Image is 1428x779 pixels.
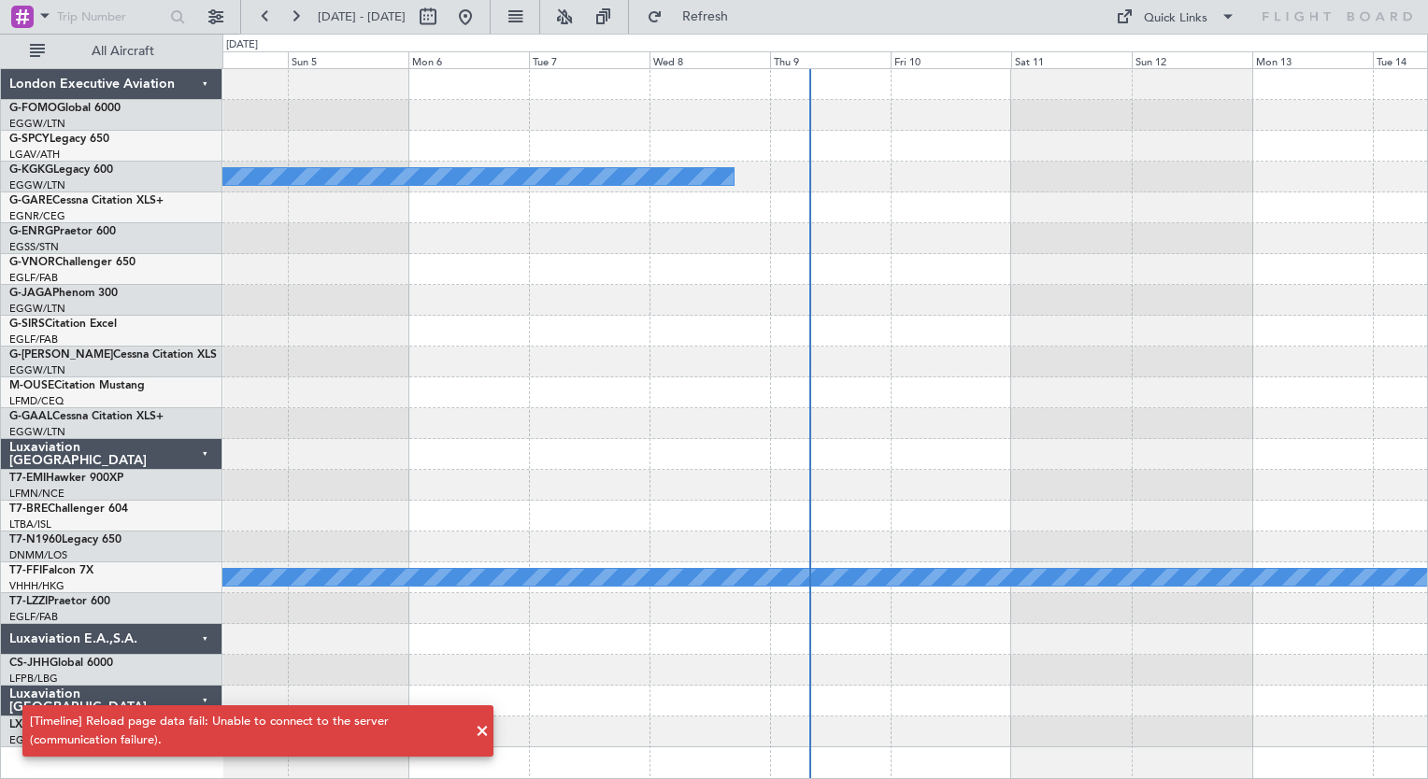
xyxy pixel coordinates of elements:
[9,658,113,669] a: CS-JHHGlobal 6000
[638,2,750,32] button: Refresh
[9,226,53,237] span: G-ENRG
[318,8,406,25] span: [DATE] - [DATE]
[9,349,113,361] span: G-[PERSON_NAME]
[9,319,45,330] span: G-SIRS
[1011,51,1132,68] div: Sat 11
[9,473,46,484] span: T7-EMI
[9,178,65,192] a: EGGW/LTN
[1144,9,1207,28] div: Quick Links
[288,51,408,68] div: Sun 5
[9,195,164,206] a: G-GARECessna Citation XLS+
[666,10,745,23] span: Refresh
[21,36,203,66] button: All Aircraft
[9,411,52,422] span: G-GAAL
[9,164,53,176] span: G-KGKG
[9,271,58,285] a: EGLF/FAB
[9,195,52,206] span: G-GARE
[9,302,65,316] a: EGGW/LTN
[9,565,42,576] span: T7-FFI
[9,134,109,145] a: G-SPCYLegacy 650
[9,117,65,131] a: EGGW/LTN
[9,596,48,607] span: T7-LZZI
[9,240,59,254] a: EGSS/STN
[9,103,57,114] span: G-FOMO
[9,503,128,515] a: T7-BREChallenger 604
[9,473,123,484] a: T7-EMIHawker 900XP
[9,658,50,669] span: CS-JHH
[9,164,113,176] a: G-KGKGLegacy 600
[9,380,54,391] span: M-OUSE
[9,565,93,576] a: T7-FFIFalcon 7X
[9,103,121,114] a: G-FOMOGlobal 6000
[9,257,55,268] span: G-VNOR
[9,579,64,593] a: VHHH/HKG
[891,51,1011,68] div: Fri 10
[9,333,58,347] a: EGLF/FAB
[9,209,65,223] a: EGNR/CEG
[226,37,258,53] div: [DATE]
[9,672,58,686] a: LFPB/LBG
[57,3,164,31] input: Trip Number
[9,610,58,624] a: EGLF/FAB
[9,394,64,408] a: LFMD/CEQ
[9,517,51,531] a: LTBA/ISL
[9,425,65,439] a: EGGW/LTN
[9,411,164,422] a: G-GAALCessna Citation XLS+
[49,45,197,58] span: All Aircraft
[9,148,60,162] a: LGAV/ATH
[9,503,48,515] span: T7-BRE
[9,548,67,562] a: DNMM/LOS
[9,319,117,330] a: G-SIRSCitation Excel
[9,487,64,501] a: LFMN/NCE
[1107,2,1245,32] button: Quick Links
[770,51,891,68] div: Thu 9
[9,363,65,377] a: EGGW/LTN
[30,713,465,749] div: [Timeline] Reload page data fail: Unable to connect to the server (communication failure).
[9,288,118,299] a: G-JAGAPhenom 300
[9,226,116,237] a: G-ENRGPraetor 600
[9,257,136,268] a: G-VNORChallenger 650
[9,349,217,361] a: G-[PERSON_NAME]Cessna Citation XLS
[9,596,110,607] a: T7-LZZIPraetor 600
[1252,51,1373,68] div: Mon 13
[408,51,529,68] div: Mon 6
[650,51,770,68] div: Wed 8
[9,288,52,299] span: G-JAGA
[529,51,650,68] div: Tue 7
[9,534,121,545] a: T7-N1960Legacy 650
[168,51,289,68] div: Sat 4
[9,534,62,545] span: T7-N1960
[1132,51,1252,68] div: Sun 12
[9,134,50,145] span: G-SPCY
[9,380,145,391] a: M-OUSECitation Mustang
